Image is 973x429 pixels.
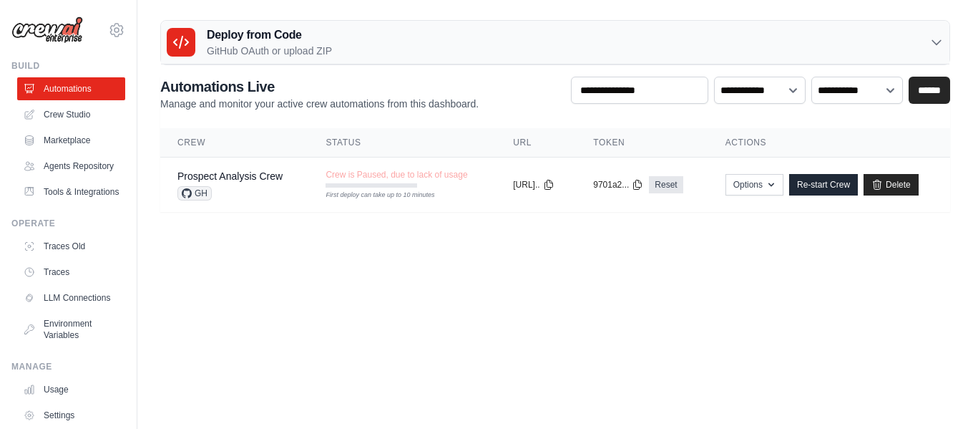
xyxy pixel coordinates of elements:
[17,129,125,152] a: Marketplace
[17,378,125,401] a: Usage
[308,128,496,158] th: Status
[17,103,125,126] a: Crew Studio
[17,77,125,100] a: Automations
[864,174,919,196] a: Delete
[207,44,332,58] p: GitHub OAuth or upload ZIP
[326,169,467,180] span: Crew is Paused, due to lack of usage
[11,60,125,72] div: Build
[593,179,643,191] button: 9701a2...
[207,26,332,44] h3: Deploy from Code
[17,312,125,347] a: Environment Variables
[160,97,479,111] p: Manage and monitor your active crew automations from this dashboard.
[11,218,125,229] div: Operate
[725,174,783,196] button: Options
[576,128,708,158] th: Token
[496,128,576,158] th: URL
[17,155,125,178] a: Agents Repository
[17,180,125,203] a: Tools & Integrations
[17,235,125,258] a: Traces Old
[177,186,212,201] span: GH
[11,361,125,372] div: Manage
[326,191,417,201] div: First deploy can take up to 10 minutes
[649,176,683,193] a: Reset
[11,16,83,44] img: Logo
[708,128,950,158] th: Actions
[160,128,308,158] th: Crew
[17,286,125,309] a: LLM Connections
[177,170,283,182] a: Prospect Analysis Crew
[789,174,858,196] a: Re-start Crew
[160,77,479,97] h2: Automations Live
[17,261,125,284] a: Traces
[17,404,125,427] a: Settings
